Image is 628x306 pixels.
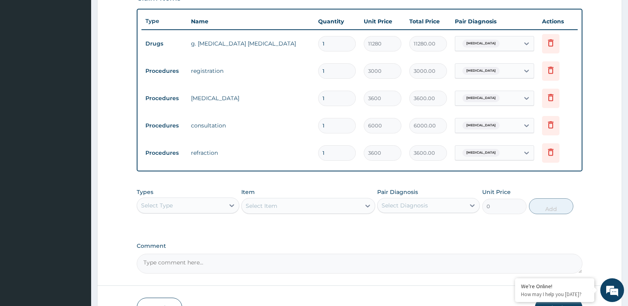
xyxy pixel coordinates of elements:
td: consultation [187,118,314,133]
th: Type [141,14,187,29]
th: Total Price [405,13,451,29]
th: Pair Diagnosis [451,13,538,29]
td: [MEDICAL_DATA] [187,90,314,106]
td: Procedures [141,91,187,106]
td: Drugs [141,36,187,51]
th: Quantity [314,13,360,29]
img: d_794563401_company_1708531726252_794563401 [15,40,32,59]
span: [MEDICAL_DATA] [462,40,500,48]
td: registration [187,63,314,79]
span: [MEDICAL_DATA] [462,67,500,75]
div: Chat with us now [41,44,133,55]
label: Comment [137,243,582,249]
div: Minimize live chat window [130,4,149,23]
td: refraction [187,145,314,161]
label: Unit Price [482,188,511,196]
th: Actions [538,13,578,29]
label: Item [241,188,255,196]
span: [MEDICAL_DATA] [462,94,500,102]
span: We're online! [46,100,109,180]
div: Select Diagnosis [382,201,428,209]
span: [MEDICAL_DATA] [462,149,500,157]
label: Types [137,189,153,196]
td: Procedures [141,64,187,78]
td: Procedures [141,146,187,160]
td: g. [MEDICAL_DATA] [MEDICAL_DATA] [187,36,314,51]
span: [MEDICAL_DATA] [462,122,500,129]
div: We're Online! [521,283,588,290]
div: Select Type [141,201,173,209]
button: Add [529,198,573,214]
p: How may I help you today? [521,291,588,298]
label: Pair Diagnosis [377,188,418,196]
textarea: Type your message and hit 'Enter' [4,216,151,244]
th: Unit Price [360,13,405,29]
th: Name [187,13,314,29]
td: Procedures [141,118,187,133]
